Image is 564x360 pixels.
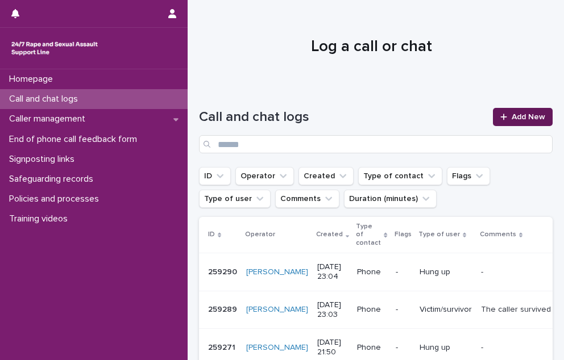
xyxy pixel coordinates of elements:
[480,228,516,241] p: Comments
[493,108,553,126] a: Add New
[395,228,412,241] p: Flags
[199,37,544,57] h1: Log a call or chat
[298,167,354,185] button: Created
[396,267,410,277] p: -
[199,190,271,208] button: Type of user
[9,37,100,60] img: rhQMoQhaT3yELyF149Cw
[208,303,239,315] p: 259289
[245,228,275,241] p: Operator
[418,228,460,241] p: Type of user
[208,341,238,353] p: 259271
[447,167,490,185] button: Flags
[357,305,386,315] p: Phone
[420,305,472,315] p: Victim/survivor
[208,265,239,277] p: 259290
[199,109,486,125] h1: Call and chat logs
[357,343,386,353] p: Phone
[235,167,294,185] button: Operator
[5,154,84,165] p: Signposting links
[5,74,62,85] p: Homepage
[317,338,348,357] p: [DATE] 21:50
[246,267,308,277] a: [PERSON_NAME]
[317,300,348,320] p: [DATE] 23:03
[208,228,215,241] p: ID
[5,194,108,204] p: Policies and processes
[199,135,553,153] input: Search
[396,343,410,353] p: -
[420,267,472,277] p: Hung up
[316,228,343,241] p: Created
[357,267,386,277] p: Phone
[481,341,486,353] p: -
[5,174,102,185] p: Safeguarding records
[358,167,442,185] button: Type of contact
[5,134,146,145] p: End of phone call feedback form
[246,305,308,315] a: [PERSON_NAME]
[420,343,472,353] p: Hung up
[275,190,339,208] button: Comments
[5,114,94,124] p: Caller management
[5,94,87,104] p: Call and chat logs
[199,167,231,185] button: ID
[481,265,486,277] p: -
[344,190,437,208] button: Duration (minutes)
[512,113,545,121] span: Add New
[246,343,308,353] a: [PERSON_NAME]
[317,262,348,282] p: [DATE] 23:04
[5,214,77,224] p: Training videos
[356,220,381,249] p: Type of contact
[396,305,410,315] p: -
